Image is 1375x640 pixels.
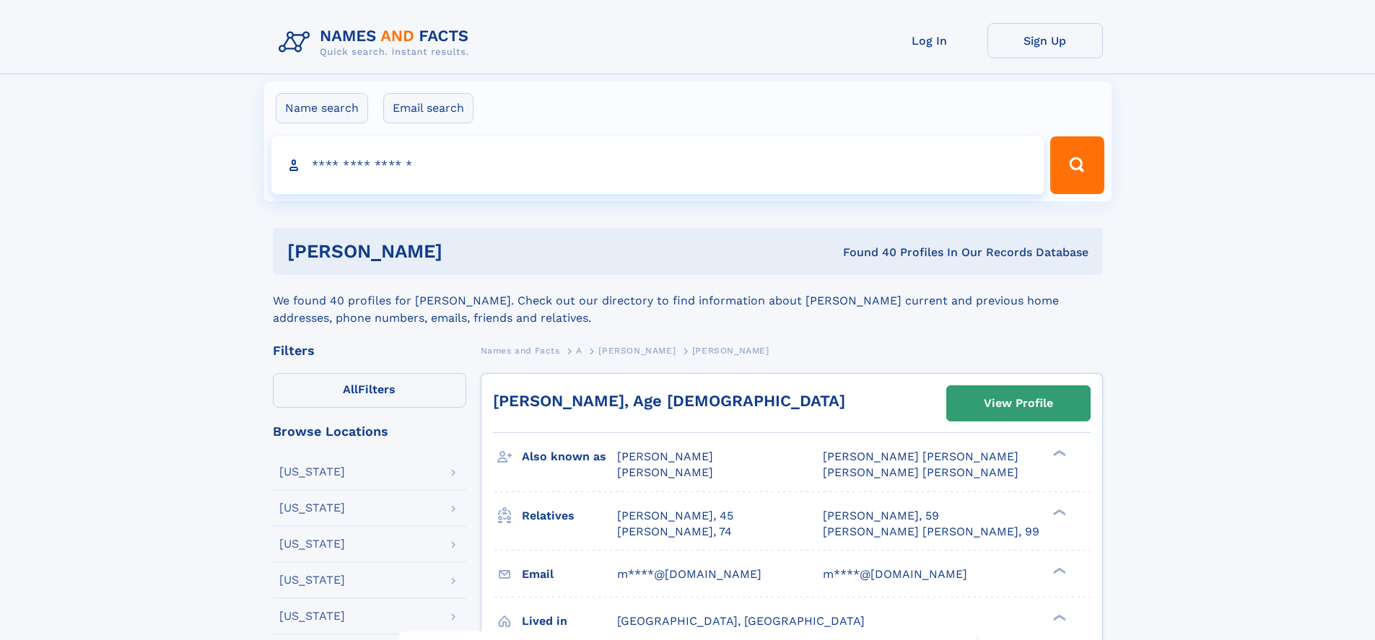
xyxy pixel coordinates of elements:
div: We found 40 profiles for [PERSON_NAME]. Check out our directory to find information about [PERSON... [273,275,1103,327]
a: [PERSON_NAME], 59 [823,508,939,524]
div: ❯ [1049,566,1067,575]
img: Logo Names and Facts [273,23,481,62]
div: Browse Locations [273,425,466,438]
span: [PERSON_NAME] [692,346,769,356]
span: [PERSON_NAME] [617,465,713,479]
a: [PERSON_NAME] [PERSON_NAME], 99 [823,524,1039,540]
div: [US_STATE] [279,610,345,622]
div: [US_STATE] [279,502,345,514]
span: [PERSON_NAME] [PERSON_NAME] [823,450,1018,463]
span: [PERSON_NAME] [598,346,676,356]
h3: Relatives [522,504,617,528]
div: ❯ [1049,613,1067,622]
h1: [PERSON_NAME] [287,242,643,260]
a: [PERSON_NAME] [598,341,676,359]
a: Names and Facts [481,341,560,359]
input: search input [271,136,1044,194]
div: Found 40 Profiles In Our Records Database [642,245,1088,260]
a: [PERSON_NAME], Age [DEMOGRAPHIC_DATA] [493,392,845,410]
div: ❯ [1049,449,1067,458]
div: [US_STATE] [279,466,345,478]
span: A [576,346,582,356]
span: [PERSON_NAME] [617,450,713,463]
div: Filters [273,344,466,357]
label: Name search [276,93,368,123]
div: [US_STATE] [279,574,345,586]
button: Search Button [1050,136,1104,194]
div: View Profile [984,387,1053,420]
span: [GEOGRAPHIC_DATA], [GEOGRAPHIC_DATA] [617,614,865,628]
label: Email search [383,93,473,123]
h3: Email [522,562,617,587]
a: Sign Up [987,23,1103,58]
div: [US_STATE] [279,538,345,550]
div: ❯ [1049,507,1067,517]
h3: Lived in [522,609,617,634]
a: [PERSON_NAME], 74 [617,524,732,540]
a: [PERSON_NAME], 45 [617,508,733,524]
a: View Profile [947,386,1090,421]
a: Log In [872,23,987,58]
span: [PERSON_NAME] [PERSON_NAME] [823,465,1018,479]
h3: Also known as [522,444,617,469]
span: All [343,382,358,396]
a: A [576,341,582,359]
label: Filters [273,373,466,408]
